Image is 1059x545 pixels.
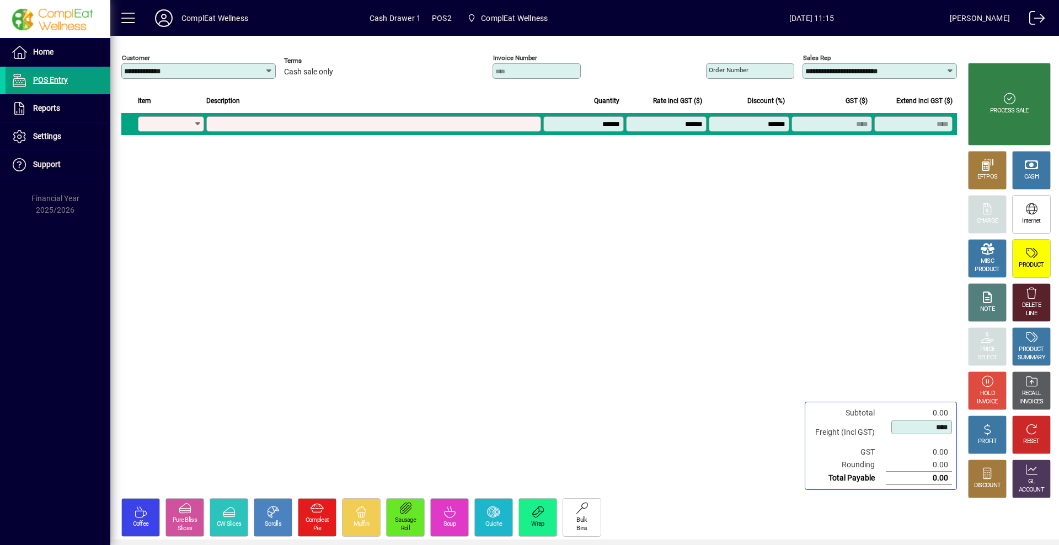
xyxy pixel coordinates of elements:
a: Reports [6,95,110,122]
span: Support [33,160,61,169]
div: INVOICES [1019,398,1043,406]
span: Cash Drawer 1 [370,9,421,27]
button: Profile [146,8,181,28]
td: Rounding [810,458,886,472]
div: DISCOUNT [974,482,1001,490]
div: Sausage [395,516,416,525]
div: Pie [313,525,321,533]
a: Support [6,151,110,179]
mat-label: Invoice number [493,54,537,62]
div: [PERSON_NAME] [950,9,1010,27]
a: Logout [1021,2,1045,38]
div: ACCOUNT [1019,486,1044,494]
div: Bulk [576,516,587,525]
div: Coffee [133,520,149,528]
div: ComplEat Wellness [181,9,248,27]
span: ComplEat Wellness [481,9,548,27]
div: RECALL [1022,390,1041,398]
div: Slices [178,525,192,533]
span: POS2 [432,9,452,27]
td: Subtotal [810,407,886,419]
div: PRODUCT [1019,346,1044,354]
td: Total Payable [810,472,886,485]
span: Extend incl GST ($) [896,95,953,107]
div: Pure Bliss [173,516,197,525]
div: PRODUCT [1019,261,1044,269]
span: Home [33,47,54,56]
td: 0.00 [886,458,952,472]
div: NOTE [980,305,994,314]
div: INVOICE [977,398,997,406]
div: Wrap [531,520,544,528]
div: Compleat [306,516,329,525]
div: PRICE [980,346,995,354]
span: ComplEat Wellness [463,8,552,28]
span: Quantity [594,95,619,107]
div: RESET [1023,438,1040,446]
mat-label: Customer [122,54,150,62]
span: Reports [33,104,60,112]
span: Settings [33,132,61,141]
div: PROCESS SALE [990,107,1029,115]
div: Bins [576,525,587,533]
div: CW Slices [217,520,242,528]
div: GL [1028,478,1035,486]
mat-label: Sales rep [803,54,831,62]
mat-label: Order number [709,66,748,74]
td: 0.00 [886,472,952,485]
div: Internet [1022,217,1040,225]
div: Roll [401,525,410,533]
div: SUMMARY [1018,354,1045,362]
div: PRODUCT [975,266,999,274]
div: CASH [1024,173,1039,181]
div: MISC [981,257,994,266]
div: DELETE [1022,301,1041,310]
div: CHARGE [977,217,998,225]
div: LINE [1026,310,1037,318]
td: 0.00 [886,446,952,458]
span: Discount (%) [747,95,785,107]
div: PROFIT [978,438,997,446]
div: HOLD [980,390,994,398]
div: SELECT [978,354,997,362]
span: Description [206,95,240,107]
td: GST [810,446,886,458]
span: Rate incl GST ($) [653,95,702,107]
a: Settings [6,123,110,150]
td: Freight (Incl GST) [810,419,886,446]
div: Scrolls [265,520,281,528]
span: Terms [284,57,350,64]
span: [DATE] 11:15 [673,9,950,27]
div: Soup [443,520,456,528]
div: EFTPOS [977,173,998,181]
span: Cash sale only [284,68,333,77]
span: POS Entry [33,75,68,84]
span: Item [138,95,151,107]
div: Quiche [485,520,502,528]
td: 0.00 [886,407,952,419]
a: Home [6,39,110,66]
div: Muffin [354,520,370,528]
span: GST ($) [846,95,868,107]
